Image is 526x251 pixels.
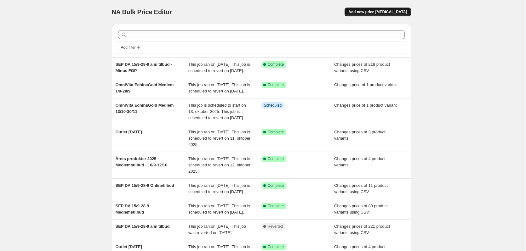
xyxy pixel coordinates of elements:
[188,156,250,174] span: This job ran on [DATE]. This job is scheduled to revert on 12. oktober 2025.
[268,204,284,209] span: Complete
[116,183,174,188] span: SEP DA 15/9-28-9 Onlinetilbud
[116,82,174,93] span: OmniVita EchinaGold Medlem 1/9-28/9
[188,62,250,73] span: This job ran on [DATE]. This job is scheduled to revert on [DATE].
[118,44,143,51] button: Add filter
[116,103,174,114] span: OmniVita EchinaGold Medlem 13/10-30/11
[334,183,388,194] span: Changes prices of 11 product variants using CSV
[188,103,246,120] span: This job is scheduled to start on 13. oktober 2025. This job is scheduled to revert on [DATE].
[268,244,284,249] span: Complete
[334,224,390,235] span: Changes prices of 221 product variants using CSV
[334,130,386,141] span: Changes prices of 3 product variants
[116,244,142,249] span: Outlet [DATE]
[116,62,172,73] span: SEP DA 15/9-28-9 alm tilbud - Minus FGP
[188,224,246,235] span: This job ran on [DATE]. This job was reverted on [DATE].
[268,62,284,67] span: Complete
[116,224,170,229] span: SEP DA 15/9-28-9 alm tilbud
[268,224,283,229] span: Reverted
[345,8,411,16] button: Add new price [MEDICAL_DATA]
[188,183,250,194] span: This job ran on [DATE]. This job is scheduled to revert on [DATE].
[264,103,282,108] span: Scheduled
[188,204,250,215] span: This job ran on [DATE]. This job is scheduled to revert on [DATE].
[268,156,284,161] span: Complete
[112,8,172,15] span: NA Bulk Price Editor
[334,156,386,167] span: Changes prices of 4 product variants
[334,103,397,108] span: Changes price of 1 product variant
[334,62,390,73] span: Changes prices of 218 product variants using CSV
[334,204,388,215] span: Changes prices of 80 product variants using CSV
[348,9,407,14] span: Add new price [MEDICAL_DATA]
[188,82,250,93] span: This job ran on [DATE]. This job is scheduled to revert on [DATE].
[334,82,397,87] span: Changes price of 1 product variant
[116,156,168,167] span: Årets produkter 2025 - Medlemstilbud - 16/9-12/10
[268,183,284,188] span: Complete
[268,130,284,135] span: Complete
[268,82,284,87] span: Complete
[121,45,136,50] span: Add filter
[188,130,250,147] span: This job ran on [DATE]. This job is scheduled to revert on 31. oktober 2025.
[116,204,149,215] span: SEP DA 15/9-28-9 Medlemstilbud
[116,130,142,134] span: Outlet [DATE]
